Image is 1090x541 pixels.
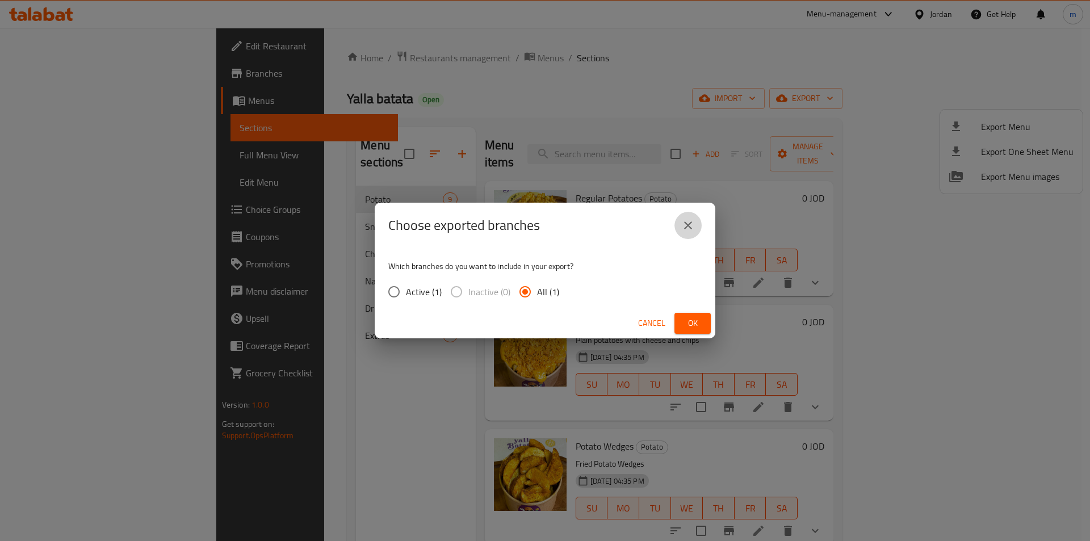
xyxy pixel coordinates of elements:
button: close [674,212,702,239]
span: All (1) [537,285,559,299]
span: Inactive (0) [468,285,510,299]
p: Which branches do you want to include in your export? [388,261,702,272]
span: Ok [684,316,702,330]
button: Cancel [634,313,670,334]
span: Cancel [638,316,665,330]
span: Active (1) [406,285,442,299]
h2: Choose exported branches [388,216,540,234]
button: Ok [674,313,711,334]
